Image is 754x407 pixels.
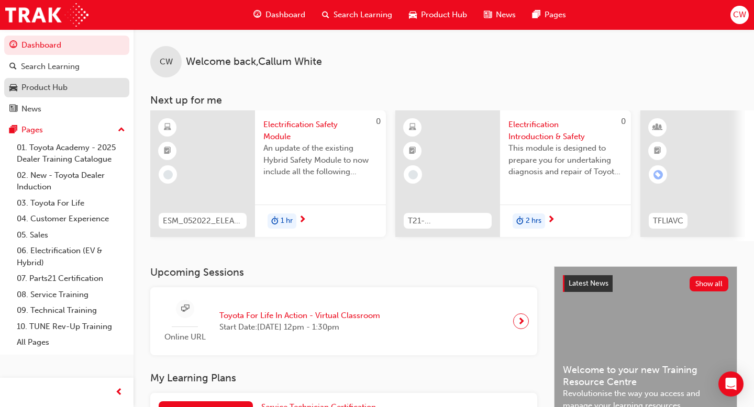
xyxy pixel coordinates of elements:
span: Dashboard [265,9,305,21]
span: pages-icon [533,8,540,21]
span: An update of the existing Hybrid Safety Module to now include all the following electrification v... [263,142,378,178]
span: prev-icon [115,386,123,399]
span: TFLIAVC [653,215,683,227]
span: guage-icon [9,41,17,50]
span: duration-icon [271,214,279,228]
span: car-icon [409,8,417,21]
span: learningRecordVerb_NONE-icon [163,170,173,179]
span: 1 hr [281,215,293,227]
a: 0T21-FOD_HVIS_PREREQElectrification Introduction & SafetyThis module is designed to prepare you f... [395,110,631,237]
span: learningRecordVerb_ENROLL-icon [653,170,663,179]
span: Search Learning [334,9,392,21]
span: booktick-icon [164,144,171,158]
span: learningResourceType_ELEARNING-icon [409,121,416,134]
h3: Next up for me [134,94,754,106]
a: 03. Toyota For Life [13,195,129,211]
button: Pages [4,120,129,140]
span: Toyota For Life In Action - Virtual Classroom [219,310,380,322]
a: 07. Parts21 Certification [13,270,129,287]
span: ESM_052022_ELEARN [163,215,242,227]
a: 10. TUNE Rev-Up Training [13,319,129,335]
button: CW [730,6,749,24]
span: duration-icon [516,214,524,228]
a: news-iconNews [475,4,524,26]
span: Start Date: [DATE] 12pm - 1:30pm [219,321,380,333]
span: next-icon [547,216,555,225]
span: 0 [376,117,381,126]
span: Electrification Safety Module [263,119,378,142]
span: 2 hrs [526,215,541,227]
div: Product Hub [21,82,68,94]
span: learningResourceType_INSTRUCTOR_LED-icon [654,121,661,134]
span: Pages [545,9,566,21]
button: DashboardSearch LearningProduct HubNews [4,33,129,120]
h3: My Learning Plans [150,372,537,384]
a: Search Learning [4,57,129,76]
a: 02. New - Toyota Dealer Induction [13,167,129,195]
span: search-icon [9,62,17,72]
a: Product Hub [4,78,129,97]
span: CW [160,56,173,68]
div: Pages [21,124,43,136]
a: 09. Technical Training [13,302,129,319]
span: up-icon [118,123,125,137]
a: pages-iconPages [524,4,574,26]
span: learningRecordVerb_NONE-icon [408,170,418,179]
a: 05. Sales [13,227,129,243]
span: Product Hub [421,9,467,21]
a: guage-iconDashboard [245,4,314,26]
a: 06. Electrification (EV & Hybrid) [13,243,129,270]
span: Welcome to your new Training Resource Centre [563,364,728,388]
span: 0 [621,117,626,126]
h3: Upcoming Sessions [150,266,537,278]
span: pages-icon [9,126,17,135]
span: sessionType_ONLINE_URL-icon [181,302,189,315]
div: Open Intercom Messenger [718,371,744,397]
a: All Pages [13,334,129,351]
a: 08. Service Training [13,287,129,303]
span: guage-icon [253,8,261,21]
span: car-icon [9,83,17,93]
a: Online URLToyota For Life In Action - Virtual ClassroomStart Date:[DATE] 12pm - 1:30pm [159,296,529,347]
img: Trak [5,3,88,27]
span: next-icon [517,314,525,329]
span: learningResourceType_ELEARNING-icon [164,121,171,134]
a: News [4,99,129,119]
a: car-iconProduct Hub [401,4,475,26]
span: next-icon [298,216,306,225]
a: search-iconSearch Learning [314,4,401,26]
span: search-icon [322,8,329,21]
span: Welcome back , Callum White [186,56,322,68]
a: Latest NewsShow all [563,275,728,292]
span: This module is designed to prepare you for undertaking diagnosis and repair of Toyota & Lexus Ele... [508,142,623,178]
span: Electrification Introduction & Safety [508,119,623,142]
button: Show all [690,276,729,291]
span: news-icon [9,105,17,114]
span: News [496,9,516,21]
a: 01. Toyota Academy - 2025 Dealer Training Catalogue [13,140,129,167]
span: T21-FOD_HVIS_PREREQ [408,215,487,227]
div: Search Learning [21,61,80,73]
span: booktick-icon [409,144,416,158]
a: 04. Customer Experience [13,211,129,227]
div: News [21,103,41,115]
a: 0ESM_052022_ELEARNElectrification Safety ModuleAn update of the existing Hybrid Safety Module to ... [150,110,386,237]
a: Dashboard [4,36,129,55]
span: news-icon [484,8,492,21]
span: Latest News [569,279,608,288]
span: Online URL [159,331,211,343]
span: CW [733,9,746,21]
span: booktick-icon [654,144,661,158]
